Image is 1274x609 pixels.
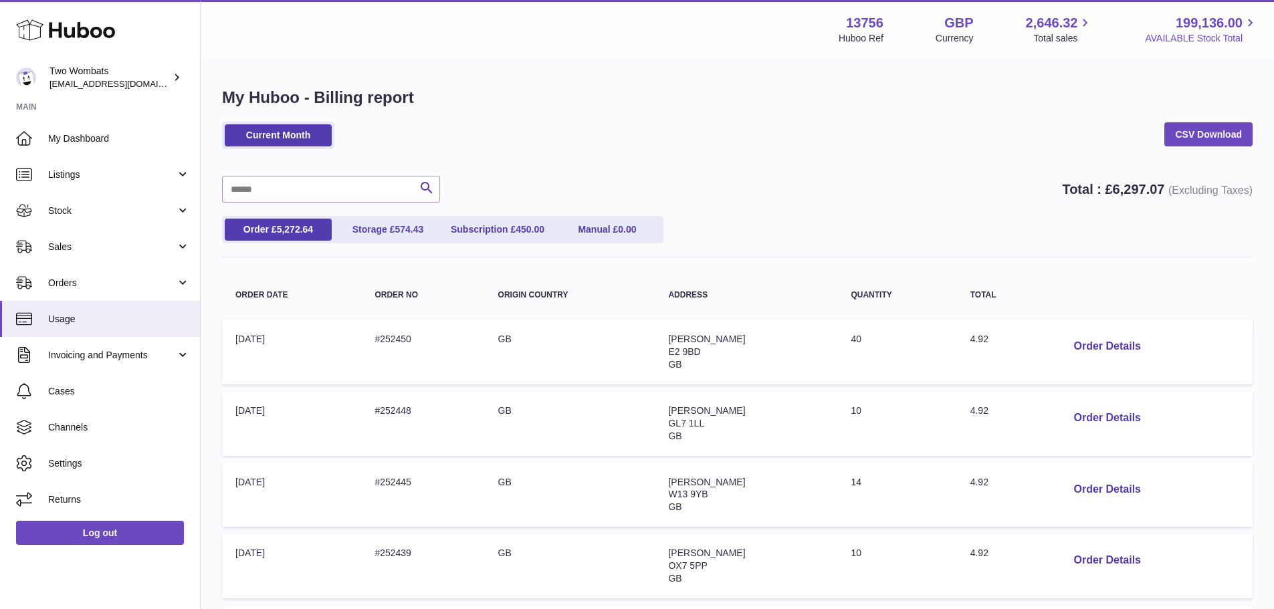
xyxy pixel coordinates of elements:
[361,277,484,313] th: Order no
[48,132,190,145] span: My Dashboard
[222,87,1253,108] h1: My Huboo - Billing report
[970,334,988,344] span: 4.92
[1026,14,1093,45] a: 2,646.32 Total sales
[1164,122,1253,146] a: CSV Download
[225,124,332,146] a: Current Month
[48,168,176,181] span: Listings
[839,32,883,45] div: Huboo Ref
[222,533,361,598] td: [DATE]
[277,224,314,235] span: 5,272.64
[944,14,973,32] strong: GBP
[361,463,484,527] td: #252445
[16,68,36,88] img: internalAdmin-13756@internal.huboo.com
[1063,547,1151,574] button: Order Details
[1026,14,1078,32] span: 2,646.32
[225,219,332,241] a: Order £5,272.64
[48,205,176,217] span: Stock
[361,320,484,384] td: #252450
[837,463,956,527] td: 14
[618,224,636,235] span: 0.00
[837,533,956,598] td: 10
[1033,32,1093,45] span: Total sales
[668,560,707,571] span: OX7 5PP
[668,477,745,487] span: [PERSON_NAME]
[668,346,700,357] span: E2 9BD
[48,493,190,506] span: Returns
[655,277,837,313] th: Address
[936,32,974,45] div: Currency
[668,501,681,512] span: GB
[1113,182,1165,197] span: 6,297.07
[1063,333,1151,360] button: Order Details
[668,547,745,558] span: [PERSON_NAME]
[48,349,176,362] span: Invoicing and Payments
[668,573,681,584] span: GB
[222,277,361,313] th: Order Date
[334,219,441,241] a: Storage £574.43
[837,320,956,384] td: 40
[222,391,361,456] td: [DATE]
[837,277,956,313] th: Quantity
[554,219,661,241] a: Manual £0.00
[970,405,988,416] span: 4.92
[485,463,655,527] td: GB
[516,224,544,235] span: 450.00
[1145,32,1258,45] span: AVAILABLE Stock Total
[361,391,484,456] td: #252448
[48,241,176,253] span: Sales
[1145,14,1258,45] a: 199,136.00 AVAILABLE Stock Total
[837,391,956,456] td: 10
[485,320,655,384] td: GB
[222,463,361,527] td: [DATE]
[668,418,704,429] span: GL7 1LL
[970,477,988,487] span: 4.92
[485,533,655,598] td: GB
[49,65,170,90] div: Two Wombats
[1063,404,1151,432] button: Order Details
[49,78,197,89] span: [EMAIL_ADDRESS][DOMAIN_NAME]
[1168,185,1253,196] span: (Excluding Taxes)
[668,334,745,344] span: [PERSON_NAME]
[485,277,655,313] th: Origin Country
[668,405,745,416] span: [PERSON_NAME]
[970,547,988,558] span: 4.92
[668,431,681,441] span: GB
[1062,182,1253,197] strong: Total : £
[1063,476,1151,503] button: Order Details
[48,385,190,398] span: Cases
[48,313,190,326] span: Usage
[48,277,176,289] span: Orders
[485,391,655,456] td: GB
[395,224,423,235] span: 574.43
[668,359,681,370] span: GB
[1176,14,1243,32] span: 199,136.00
[444,219,551,241] a: Subscription £450.00
[16,521,184,545] a: Log out
[668,489,708,499] span: W13 9YB
[48,421,190,434] span: Channels
[222,320,361,384] td: [DATE]
[846,14,883,32] strong: 13756
[48,457,190,470] span: Settings
[957,277,1050,313] th: Total
[361,533,484,598] td: #252439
